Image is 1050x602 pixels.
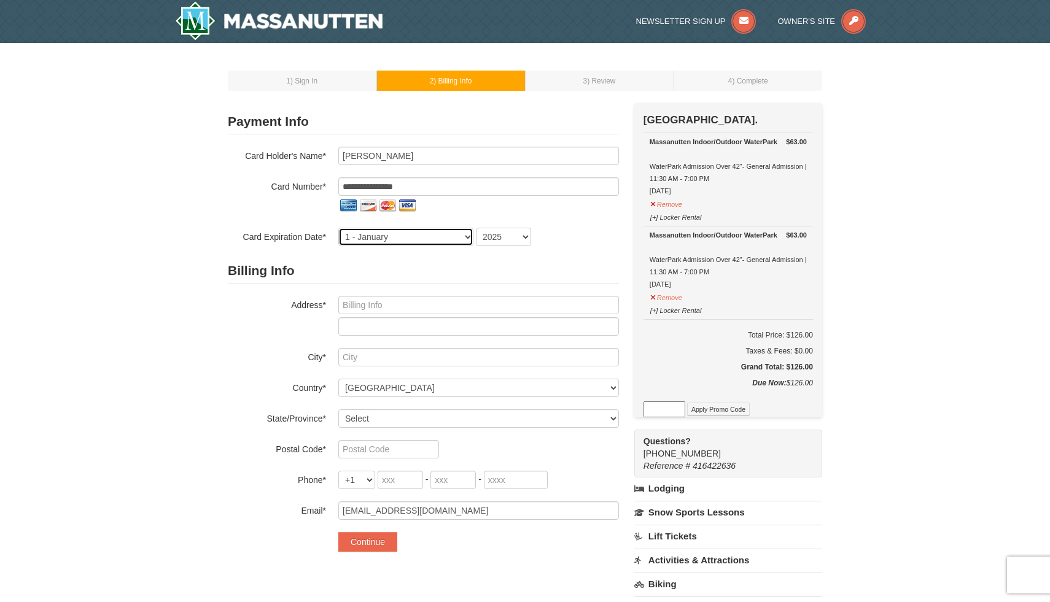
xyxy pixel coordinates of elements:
[687,403,750,416] button: Apply Promo Code
[338,532,397,552] button: Continue
[644,436,691,446] strong: Questions?
[228,348,326,363] label: City*
[650,136,807,197] div: WaterPark Admission Over 42"- General Admission | 11:30 AM - 7:00 PM [DATE]
[644,435,800,458] span: [PHONE_NUMBER]
[175,1,383,41] img: Massanutten Resort Logo
[338,296,619,314] input: Billing Info
[778,17,866,26] a: Owner's Site
[228,228,326,243] label: Card Expiration Date*
[338,440,439,458] input: Postal Code
[650,301,702,317] button: [+] Locker Rental
[175,1,383,41] a: Massanutten Resort
[644,461,690,471] span: Reference #
[693,461,736,471] span: 416422636
[228,258,619,284] h2: Billing Info
[484,471,548,489] input: xxxx
[228,440,326,455] label: Postal Code*
[434,77,472,85] span: ) Billing Info
[644,377,813,401] div: $126.00
[786,229,807,241] strong: $63.00
[430,471,476,489] input: xxx
[338,196,358,215] img: amex.png
[228,109,619,134] h2: Payment Info
[378,471,423,489] input: xxx
[358,196,378,215] img: discover.png
[650,229,807,290] div: WaterPark Admission Over 42"- General Admission | 11:30 AM - 7:00 PM [DATE]
[583,77,616,85] small: 3
[636,17,726,26] span: Newsletter Sign Up
[752,379,786,387] strong: Due Now:
[426,474,429,484] span: -
[650,288,683,304] button: Remove
[644,329,813,341] h6: Total Price: $126.00
[634,549,822,571] a: Activities & Attractions
[478,474,481,484] span: -
[430,77,472,85] small: 2
[634,477,822,500] a: Lodging
[587,77,615,85] span: ) Review
[728,77,768,85] small: 4
[644,114,758,126] strong: [GEOGRAPHIC_DATA].
[338,147,619,165] input: Card Holder Name
[397,196,417,215] img: visa.png
[732,77,768,85] span: ) Complete
[228,379,326,394] label: Country*
[636,17,756,26] a: Newsletter Sign Up
[634,501,822,523] a: Snow Sports Lessons
[228,177,326,193] label: Card Number*
[644,361,813,373] h5: Grand Total: $126.00
[650,229,807,241] div: Massanutten Indoor/Outdoor WaterPark
[338,348,619,366] input: City
[290,77,317,85] span: ) Sign In
[286,77,317,85] small: 1
[634,573,822,595] a: Biking
[650,195,683,210] button: Remove
[378,196,397,215] img: mastercard.png
[228,501,326,517] label: Email*
[778,17,836,26] span: Owner's Site
[338,501,619,520] input: Email
[228,296,326,311] label: Address*
[650,136,807,148] div: Massanutten Indoor/Outdoor WaterPark
[634,525,822,547] a: Lift Tickets
[228,147,326,162] label: Card Holder's Name*
[228,409,326,425] label: State/Province*
[644,345,813,357] div: Taxes & Fees: $0.00
[650,208,702,223] button: [+] Locker Rental
[786,136,807,148] strong: $63.00
[228,471,326,486] label: Phone*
